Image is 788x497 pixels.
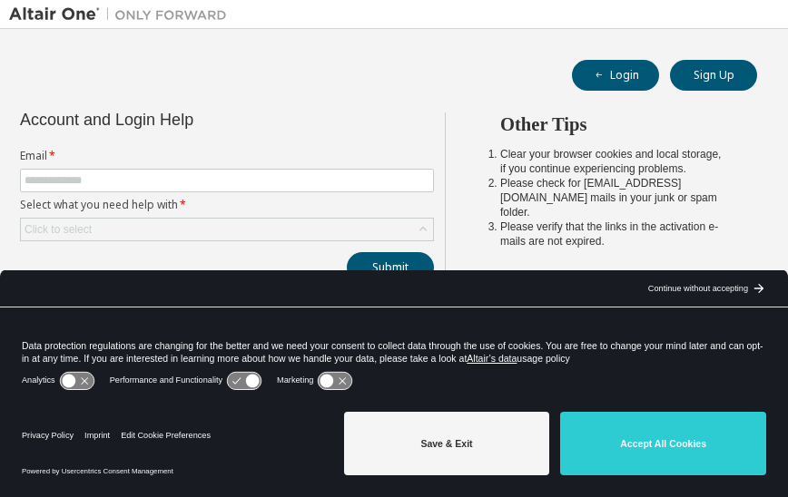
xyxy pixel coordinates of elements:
div: Account and Login Help [20,112,351,127]
div: Click to select [25,222,92,237]
button: Login [572,60,659,91]
label: Select what you need help with [20,198,434,212]
h2: Other Tips [500,112,724,136]
button: Submit [347,252,434,283]
li: Please verify that the links in the activation e-mails are not expired. [500,219,724,248]
div: Click to select [21,219,433,240]
img: Altair One [9,5,236,24]
button: Sign Up [670,60,757,91]
li: Please check for [EMAIL_ADDRESS][DOMAIN_NAME] mails in your junk or spam folder. [500,176,724,219]
label: Email [20,149,434,163]
li: Clear your browser cookies and local storage, if you continue experiencing problems. [500,147,724,176]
